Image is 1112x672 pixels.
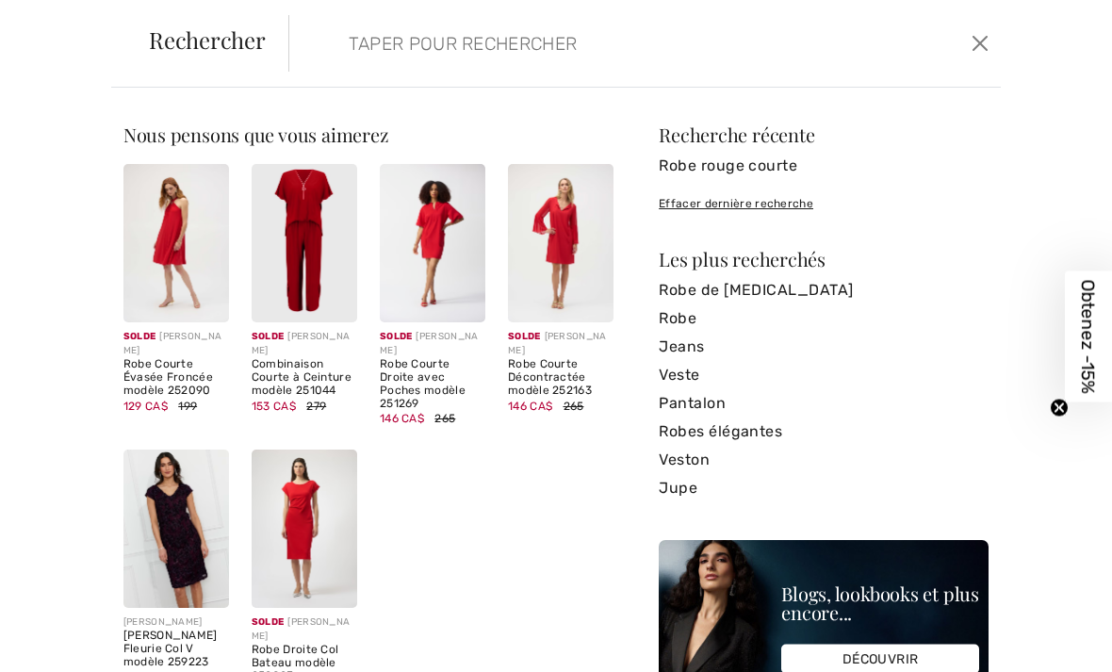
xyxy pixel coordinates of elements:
span: Solde [252,331,285,342]
span: Nous pensons que vous aimerez [123,122,389,147]
div: [PERSON_NAME] [380,330,485,358]
button: Close teaser [1050,398,1069,417]
img: Robe Fourreau Fleurie Col V modèle 259223. Berry [123,450,229,608]
span: 199 [178,400,197,413]
span: 129 CA$ [123,400,168,413]
img: Robe Courte Décontractée modèle 252163. Radiant red [508,164,613,322]
span: Solde [123,331,156,342]
img: Robe Courte Droite avec Poches modèle 251269. Radiant red [380,164,485,322]
img: Robe Courte Évasée Froncée modèle 252090. Radiant red [123,164,229,322]
span: 265 [434,412,455,425]
div: Robe Courte Droite avec Poches modèle 251269 [380,358,485,410]
a: Robe de [MEDICAL_DATA] [659,276,989,304]
div: Robe Courte Décontractée modèle 252163 [508,358,613,397]
span: 153 CA$ [252,400,296,413]
span: Rechercher [149,28,266,51]
img: Combinaison Courte à Ceinture modèle 251044. Radiant red [252,164,357,322]
span: 146 CA$ [380,412,424,425]
div: Robe Courte Évasée Froncée modèle 252090 [123,358,229,397]
span: Obtenez -15% [1078,279,1100,393]
span: Aide [43,13,81,30]
span: 146 CA$ [508,400,552,413]
div: [PERSON_NAME] [252,330,357,358]
div: [PERSON_NAME] [508,330,613,358]
div: Obtenez -15%Close teaser [1065,270,1112,402]
span: 265 [564,400,584,413]
input: TAPER POUR RECHERCHER [335,15,809,72]
a: Jupe [659,474,989,502]
a: Robe rouge courte [659,152,989,180]
a: Jeans [659,333,989,361]
span: 279 [306,400,326,413]
div: [PERSON_NAME] [123,615,229,630]
div: Combinaison Courte à Ceinture modèle 251044 [252,358,357,397]
div: Recherche récente [659,125,989,144]
span: Solde [380,331,413,342]
a: Robe [659,304,989,333]
a: Pantalon [659,389,989,418]
button: Ferme [967,28,993,58]
img: Robe Droite Col Bateau modèle 252023. Radiant red [252,450,357,608]
div: [PERSON_NAME] [123,330,229,358]
div: [PERSON_NAME] Fleurie Col V modèle 259223 [123,630,229,668]
div: Blogs, lookbooks et plus encore... [781,584,979,622]
a: Veste [659,361,989,389]
span: Solde [252,616,285,628]
a: Robes élégantes [659,418,989,446]
div: [PERSON_NAME] [252,615,357,644]
div: Effacer dernière recherche [659,195,989,212]
a: Veston [659,446,989,474]
div: Les plus recherchés [659,250,989,269]
span: Solde [508,331,541,342]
